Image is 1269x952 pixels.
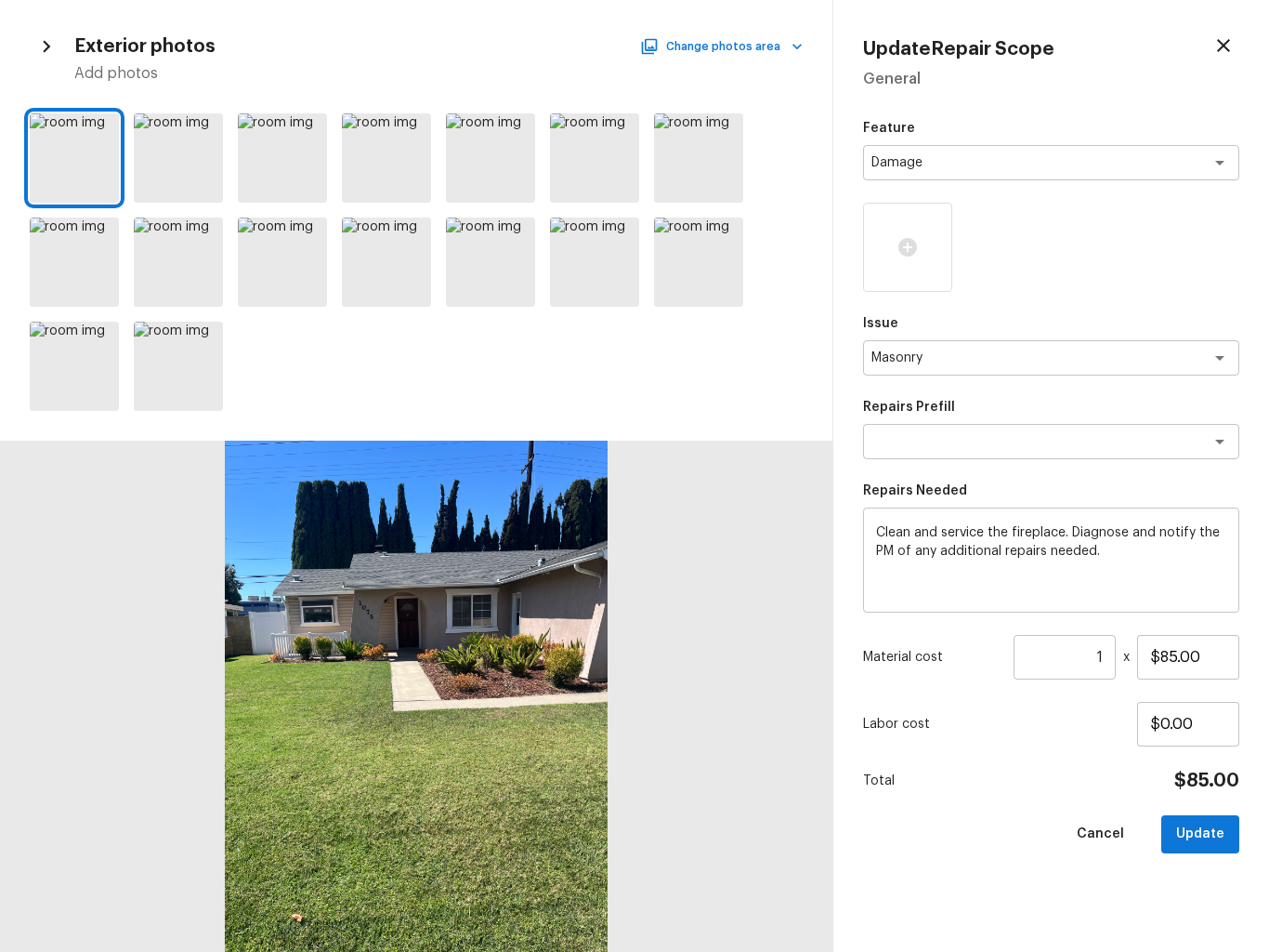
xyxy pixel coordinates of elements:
p: Repairs Prefill [863,398,1239,416]
h4: $85.00 [1174,769,1239,793]
h4: Exterior photos [74,34,216,59]
p: Repairs Needed [863,482,1239,500]
p: Material cost [863,648,1006,667]
p: Total [863,772,895,790]
button: Open [1207,345,1233,371]
button: Open [1207,429,1233,455]
h4: Update Repair Scope [863,37,1054,61]
button: Update [1161,815,1239,853]
h5: Add photos [74,63,803,84]
textarea: Damage [871,153,1179,172]
textarea: Masonry [871,349,1179,367]
p: Labor cost [863,715,1137,734]
h5: General [863,69,1239,89]
button: Cancel [1062,815,1139,853]
button: Change photos area [644,34,803,59]
textarea: Clean and service the fireplace. Diagnose and notify the PM of any additional repairs needed. [876,523,1226,598]
p: Feature [863,119,1239,138]
button: Open [1207,150,1233,176]
div: x [863,635,1239,680]
p: Issue [863,314,1239,333]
